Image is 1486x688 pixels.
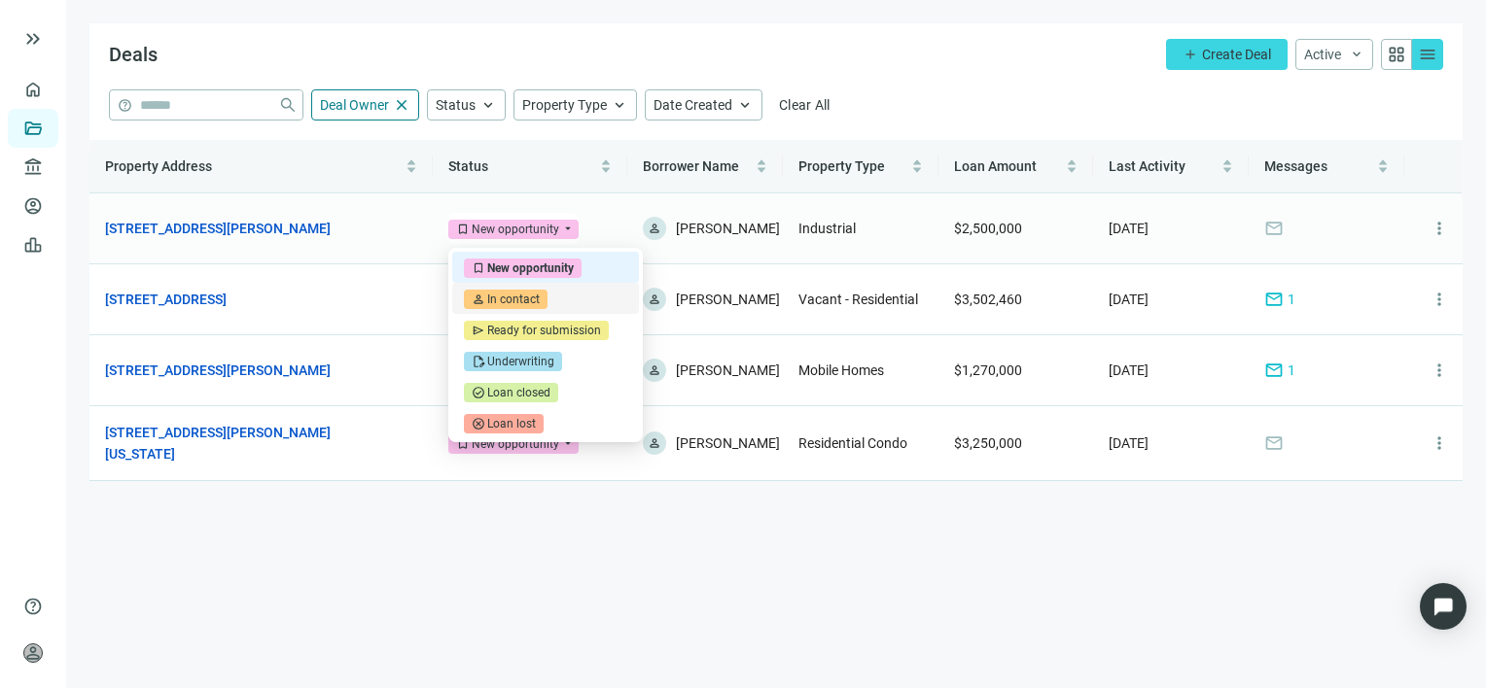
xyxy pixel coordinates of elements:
[487,414,536,433] div: Loan lost
[118,98,132,113] span: help
[1420,424,1459,463] button: more_vert
[1288,360,1295,381] span: 1
[798,435,907,451] span: Residential Condo
[436,97,476,113] span: Status
[1304,47,1341,62] span: Active
[23,597,43,616] span: help
[487,352,554,371] div: Underwriting
[954,292,1022,307] span: $3,502,460
[105,158,212,174] span: Property Address
[648,292,661,306] span: person
[1430,433,1449,453] span: more_vert
[472,261,485,275] span: bookmark
[798,158,885,174] span: Property Type
[1109,292,1149,307] span: [DATE]
[954,158,1037,174] span: Loan Amount
[320,97,389,113] span: Deal Owner
[654,97,732,113] span: Date Created
[1420,583,1467,630] div: Open Intercom Messenger
[779,97,831,113] span: Clear All
[1418,45,1437,64] span: menu
[1166,39,1288,70] button: addCreate Deal
[954,362,1022,378] span: $1,270,000
[1109,158,1185,174] span: Last Activity
[1430,219,1449,238] span: more_vert
[611,96,628,114] span: keyboard_arrow_up
[648,363,661,377] span: person
[105,218,331,239] a: [STREET_ADDRESS][PERSON_NAME]
[676,217,780,240] span: [PERSON_NAME]
[105,422,398,464] a: [STREET_ADDRESS][PERSON_NAME][US_STATE]
[1264,433,1284,453] span: mail
[522,97,607,113] span: Property Type
[1264,158,1327,174] span: Messages
[472,355,485,368] span: edit_document
[1420,351,1459,390] button: more_vert
[1295,39,1373,70] button: Activekeyboard_arrow_down
[1264,219,1284,238] span: mail
[393,96,410,114] span: close
[676,288,780,311] span: [PERSON_NAME]
[798,362,884,378] span: Mobile Homes
[1109,435,1149,451] span: [DATE]
[1264,361,1284,380] span: mail
[105,289,227,310] a: [STREET_ADDRESS]
[1420,209,1459,248] button: more_vert
[736,96,754,114] span: keyboard_arrow_up
[1430,290,1449,309] span: more_vert
[472,386,485,399] span: check_circle
[479,96,497,114] span: keyboard_arrow_up
[1264,290,1284,309] span: mail
[643,158,739,174] span: Borrower Name
[1387,45,1406,64] span: grid_view
[472,220,559,239] div: New opportunity
[448,158,488,174] span: Status
[954,221,1022,236] span: $2,500,000
[1109,362,1149,378] span: [DATE]
[472,417,485,430] span: cancel
[676,431,780,455] span: [PERSON_NAME]
[770,89,839,120] button: Clear All
[798,221,856,236] span: Industrial
[21,27,45,51] button: keyboard_double_arrow_right
[1420,280,1459,319] button: more_vert
[487,258,574,278] div: New opportunity
[472,324,485,337] span: send
[1430,361,1449,380] span: more_vert
[1109,221,1149,236] span: [DATE]
[456,437,470,451] span: bookmark
[487,321,601,340] div: Ready for submission
[1202,47,1271,62] span: Create Deal
[648,222,661,235] span: person
[487,383,550,402] div: Loan closed
[1288,289,1295,310] span: 1
[472,292,485,306] span: person
[23,643,43,663] span: person
[456,223,470,236] span: bookmark
[676,359,780,382] span: [PERSON_NAME]
[487,290,540,309] div: In contact
[472,434,559,454] div: New opportunity
[648,436,661,450] span: person
[954,435,1022,451] span: $3,250,000
[1349,47,1364,62] span: keyboard_arrow_down
[105,360,331,381] a: [STREET_ADDRESS][PERSON_NAME]
[1183,47,1198,62] span: add
[798,292,918,307] span: Vacant - Residential
[23,157,37,177] span: account_balance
